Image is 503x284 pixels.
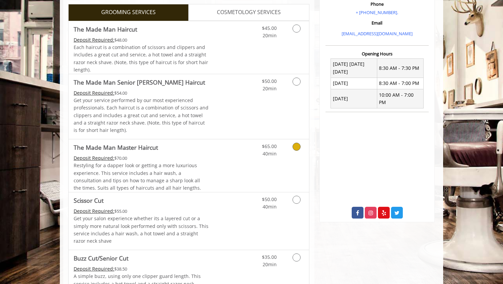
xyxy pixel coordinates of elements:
div: $70.00 [74,154,209,162]
div: $55.00 [74,207,209,215]
b: The Made Man Senior [PERSON_NAME] Haircut [74,78,205,87]
span: $50.00 [262,78,277,84]
b: Buzz Cut/Senior Cut [74,253,128,263]
td: 8:30 AM - 7:30 PM [377,58,423,78]
div: $48.00 [74,36,209,44]
span: COSMETOLOGY SERVICES [217,8,281,17]
div: $38.50 [74,265,209,273]
span: 40min [263,150,277,157]
td: 10:00 AM - 7:00 PM [377,89,423,108]
span: $45.00 [262,25,277,31]
span: $65.00 [262,143,277,149]
a: [EMAIL_ADDRESS][DOMAIN_NAME] [342,31,413,37]
td: [DATE] [331,78,377,89]
span: 40min [263,203,277,210]
span: This service needs some Advance to be paid before we block your appointment [74,37,114,43]
span: This service needs some Advance to be paid before we block your appointment [74,155,114,161]
div: $54.00 [74,89,209,97]
p: Get your service performed by our most experienced professionals. Each haircut is a combination o... [74,97,209,134]
p: Get your salon experience whether its a layered cut or a simply more natural look performed only ... [74,215,209,245]
b: Scissor Cut [74,196,104,205]
span: $35.00 [262,254,277,260]
span: Restyling for a dapper look or getting a more luxurious experience. This service includes a hair ... [74,162,201,191]
span: 20min [263,85,277,92]
span: This service needs some Advance to be paid before we block your appointment [74,90,114,96]
span: 20min [263,32,277,39]
span: $50.00 [262,196,277,202]
h3: Phone [327,2,427,6]
a: + [PHONE_NUMBER]. [356,9,398,15]
h3: Opening Hours [325,51,429,56]
span: This service needs some Advance to be paid before we block your appointment [74,266,114,272]
span: Each haircut is a combination of scissors and clippers and includes a great cut and service, a ho... [74,44,208,73]
td: [DATE] [331,89,377,108]
td: [DATE] [DATE] [DATE] [331,58,377,78]
td: 8:30 AM - 7:00 PM [377,78,423,89]
b: The Made Man Master Haircut [74,143,158,152]
span: This service needs some Advance to be paid before we block your appointment [74,208,114,214]
span: 20min [263,261,277,268]
b: The Made Man Haircut [74,25,137,34]
h3: Email [327,20,427,25]
span: GROOMING SERVICES [101,8,156,17]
